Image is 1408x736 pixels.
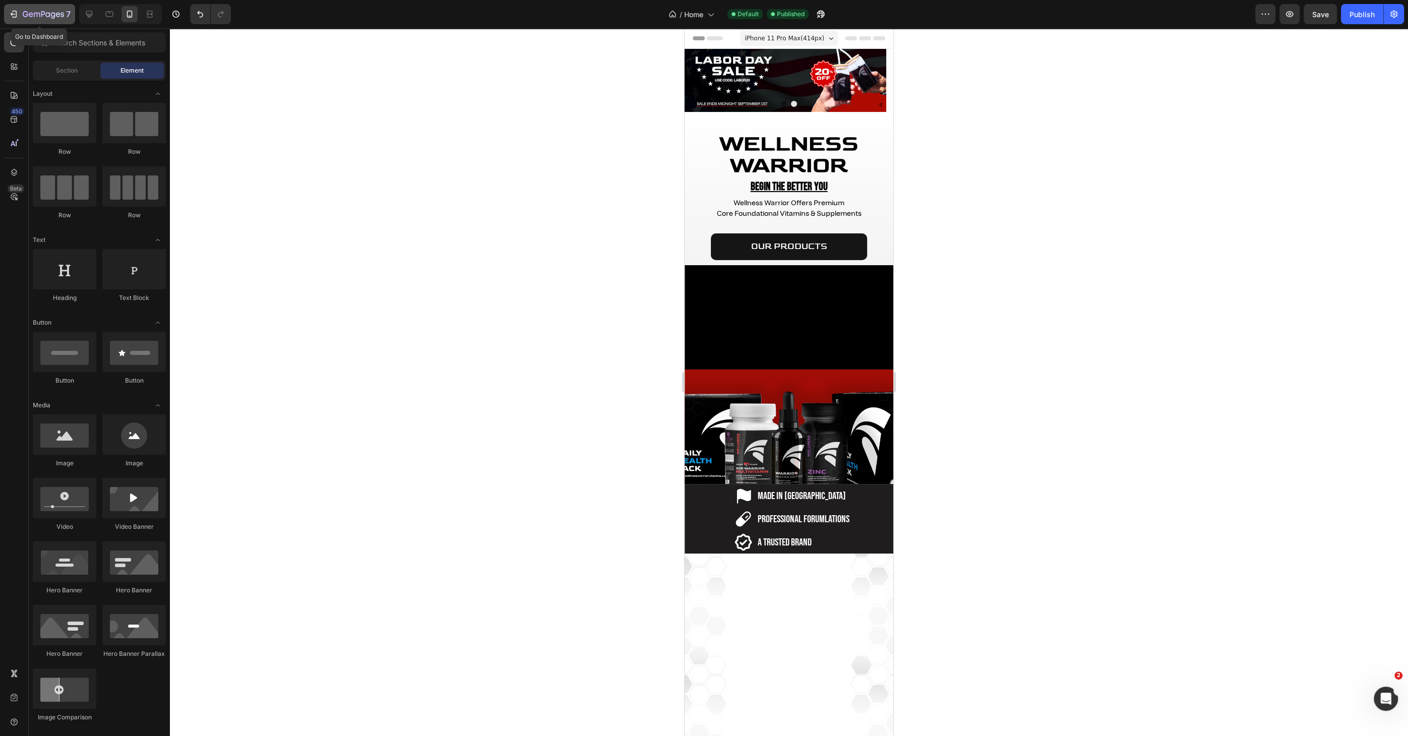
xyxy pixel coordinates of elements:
p: 7 [66,8,71,20]
div: 450 [10,107,24,115]
div: Image Comparison [33,713,96,722]
span: Layout [33,89,52,98]
div: Text Block [102,293,166,302]
iframe: Intercom live chat [1374,687,1398,711]
div: Row [102,211,166,220]
span: Toggle open [150,315,166,331]
span: Section [56,66,78,75]
div: Hero Banner [33,586,96,595]
div: Button [33,376,96,385]
div: Video Banner [102,522,166,531]
span: Toggle open [150,397,166,413]
div: Publish [1350,9,1375,20]
input: Search Sections & Elements [33,32,166,52]
span: Published [777,10,805,19]
div: Video [33,522,96,531]
div: Beta [8,185,24,193]
span: 2 [1394,671,1402,680]
div: Row [102,147,166,156]
button: Publish [1341,4,1383,24]
div: Button [102,376,166,385]
div: Hero Banner [102,586,166,595]
div: Heading [33,293,96,302]
div: Hero Banner Parallax [102,649,166,658]
button: Save [1304,4,1337,24]
span: Element [120,66,144,75]
span: Default [738,10,759,19]
div: Row [33,147,96,156]
span: Media [33,401,50,410]
div: Undo/Redo [190,4,231,24]
span: Text [33,235,45,244]
div: Image [102,459,166,468]
span: Toggle open [150,232,166,248]
div: Image [33,459,96,468]
div: Hero Banner [33,649,96,658]
span: Home [684,9,703,20]
span: / [680,9,682,20]
span: Toggle open [150,86,166,102]
div: Row [33,211,96,220]
iframe: Design area [685,28,893,736]
span: Save [1312,10,1329,19]
button: 7 [4,4,75,24]
span: Button [33,318,51,327]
